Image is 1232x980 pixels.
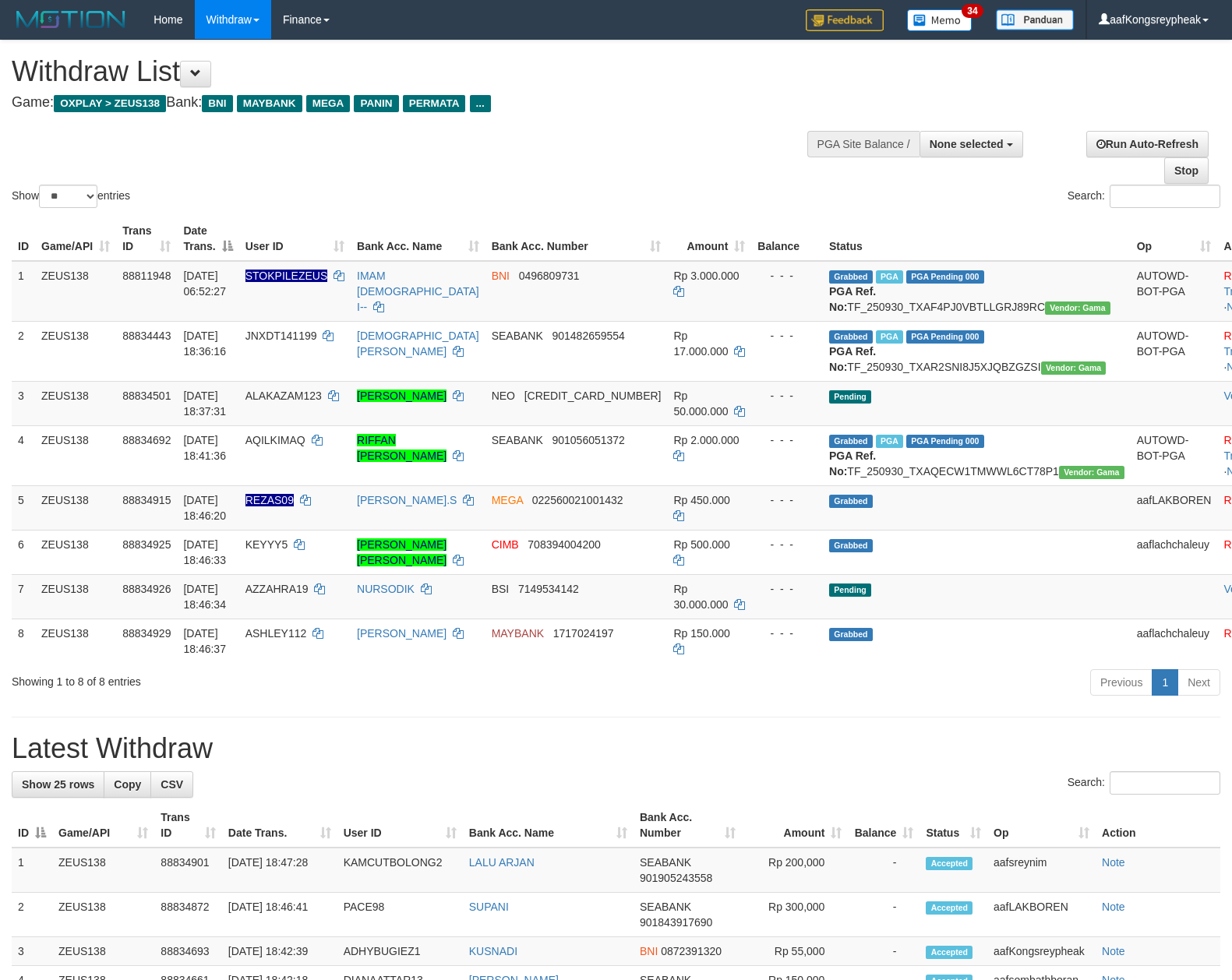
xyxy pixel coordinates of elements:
[122,627,171,640] span: 88834929
[1110,185,1220,208] input: Search:
[35,381,116,425] td: ZEUS138
[12,771,104,798] a: Show 25 rows
[926,901,973,915] span: Accepted
[54,95,166,112] span: OXPLAY > ZEUS138
[930,138,1004,150] span: None selected
[12,530,35,574] td: 6
[1059,466,1124,479] span: Vendor URL: https://trx31.1velocity.biz
[357,583,415,595] a: NURSODIK
[12,848,52,893] td: 1
[12,217,35,261] th: ID
[492,270,510,282] span: BNI
[52,848,154,893] td: ZEUS138
[202,95,232,112] span: BNI
[807,131,920,157] div: PGA Site Balance /
[154,937,222,966] td: 88834693
[183,538,226,566] span: [DATE] 18:46:33
[757,581,817,597] div: - - -
[52,937,154,966] td: ZEUS138
[161,778,183,791] span: CSV
[757,328,817,344] div: - - -
[245,538,288,551] span: KEYYY5
[12,185,130,208] label: Show entries
[987,937,1096,966] td: aafKongsreypheak
[848,937,920,966] td: -
[926,946,973,959] span: Accepted
[337,848,463,893] td: KAMCUTBOLONG2
[12,803,52,848] th: ID: activate to sort column descending
[116,217,177,261] th: Trans ID: activate to sort column ascending
[1068,185,1220,208] label: Search:
[245,583,309,595] span: AZZAHRA19
[1164,157,1209,184] a: Stop
[757,537,817,552] div: - - -
[829,345,876,373] b: PGA Ref. No:
[823,425,1131,485] td: TF_250930_TXAQECW1TMWWL6CT78P1
[634,803,742,848] th: Bank Acc. Number: activate to sort column ascending
[492,390,515,402] span: NEO
[640,916,712,929] span: Copy 901843917690 to clipboard
[667,217,751,261] th: Amount: activate to sort column ascending
[245,270,328,282] span: Nama rekening ada tanda titik/strip, harap diedit
[39,185,97,208] select: Showentries
[1131,485,1218,530] td: aafLAKBOREN
[673,538,729,551] span: Rp 500.000
[673,434,739,446] span: Rp 2.000.000
[829,539,873,552] span: Grabbed
[492,494,523,506] span: MEGA
[1177,669,1220,696] a: Next
[183,390,226,418] span: [DATE] 18:37:31
[122,390,171,402] span: 88834501
[469,945,517,957] a: KUSNADI
[1131,321,1218,381] td: AUTOWD-BOT-PGA
[239,217,351,261] th: User ID: activate to sort column ascending
[1041,361,1107,375] span: Vendor URL: https://trx31.1velocity.biz
[114,778,141,791] span: Copy
[337,893,463,937] td: PACE98
[829,628,873,641] span: Grabbed
[848,848,920,893] td: -
[1102,901,1125,913] a: Note
[357,538,447,566] a: [PERSON_NAME] [PERSON_NAME]
[962,4,983,18] span: 34
[1096,803,1220,848] th: Action
[661,945,722,957] span: Copy 0872391320 to clipboard
[492,330,543,342] span: SEABANK
[742,893,848,937] td: Rp 300,000
[12,321,35,381] td: 2
[673,627,729,640] span: Rp 150.000
[403,95,466,112] span: PERMATA
[829,583,871,597] span: Pending
[351,217,485,261] th: Bank Acc. Name: activate to sort column ascending
[12,425,35,485] td: 4
[306,95,351,112] span: MEGA
[926,857,973,870] span: Accepted
[35,574,116,619] td: ZEUS138
[829,285,876,313] b: PGA Ref. No:
[122,583,171,595] span: 88834926
[1110,771,1220,795] input: Search:
[1131,217,1218,261] th: Op: activate to sort column ascending
[183,434,226,462] span: [DATE] 18:41:36
[470,95,491,112] span: ...
[876,270,903,284] span: Marked by aafsreyleap
[492,627,544,640] span: MAYBANK
[222,893,337,937] td: [DATE] 18:46:41
[35,425,116,485] td: ZEUS138
[528,538,600,551] span: Copy 708394004200 to clipboard
[829,449,876,478] b: PGA Ref. No:
[757,432,817,448] div: - - -
[222,848,337,893] td: [DATE] 18:47:28
[673,270,739,282] span: Rp 3.000.000
[469,901,509,913] a: SUPANI
[906,435,984,448] span: PGA Pending
[996,9,1074,30] img: panduan.png
[1086,131,1209,157] a: Run Auto-Refresh
[1131,619,1218,663] td: aaflachchaleuy
[907,9,973,31] img: Button%20Memo.svg
[12,619,35,663] td: 8
[552,330,624,342] span: Copy 901482659554 to clipboard
[222,937,337,966] td: [DATE] 18:42:39
[177,217,238,261] th: Date Trans.: activate to sort column descending
[12,56,806,87] h1: Withdraw List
